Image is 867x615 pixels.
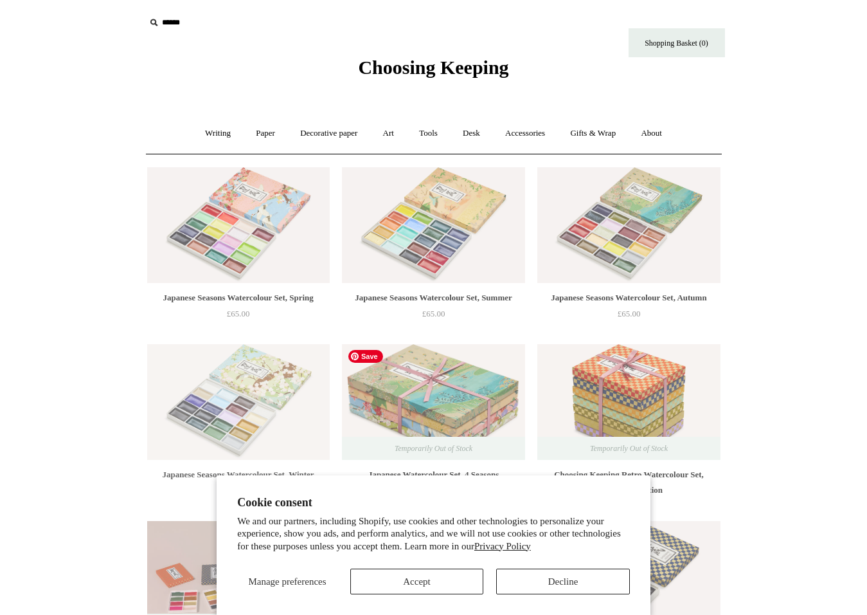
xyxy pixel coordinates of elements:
a: Privacy Policy [474,541,531,551]
a: Choosing Keeping Retro Watercolour Set, Decades Collection Choosing Keeping Retro Watercolour Set... [537,344,720,460]
a: Decorative paper [289,116,369,151]
div: Choosing Keeping Retro Watercolour Set, Decades Collection [541,467,717,498]
a: Writing [193,116,242,151]
img: Choosing Keeping Retro Watercolour Set, Decades Collection [537,344,720,460]
div: Japanese Seasons Watercolour Set, Summer [345,290,521,306]
button: Manage preferences [237,569,337,594]
a: Japanese Seasons Watercolour Set, Summer Japanese Seasons Watercolour Set, Summer [342,167,524,283]
div: Japanese Seasons Watercolour Set, Winter [150,467,326,482]
a: Shopping Basket (0) [629,28,725,57]
a: Japanese Watercolour Set, 4 Seasons Japanese Watercolour Set, 4 Seasons Temporarily Out of Stock [342,344,524,460]
a: Desk [451,116,492,151]
span: Temporarily Out of Stock [382,437,485,460]
span: £65.00 [422,309,445,318]
button: Decline [496,569,630,594]
a: Japanese Seasons Watercolour Set, Spring £65.00 [147,290,330,343]
span: £65.00 [227,309,250,318]
span: Temporarily Out of Stock [577,437,681,460]
a: Tools [407,116,449,151]
a: Art [371,116,406,151]
a: Japanese Seasons Watercolour Set, Summer £65.00 [342,290,524,343]
span: Choosing Keeping [358,57,508,78]
a: Japanese Seasons Watercolour Set, Spring Japanese Seasons Watercolour Set, Spring [147,167,330,283]
a: Japanese Seasons Watercolour Set, Autumn Japanese Seasons Watercolour Set, Autumn [537,167,720,283]
div: Japanese Seasons Watercolour Set, Spring [150,290,326,306]
div: Japanese Seasons Watercolour Set, Autumn [541,290,717,306]
a: Japanese Watercolour Set, 4 Seasons £260.00 [342,467,524,520]
a: About [629,116,674,151]
p: We and our partners, including Shopify, use cookies and other technologies to personalize your ex... [237,515,630,553]
a: Japanese Seasons Watercolour Set, Winter £65.00 [147,467,330,520]
img: Japanese Seasons Watercolour Set, Summer [342,167,524,283]
span: £65.00 [618,309,641,318]
button: Accept [350,569,484,594]
a: Paper [244,116,287,151]
a: Accessories [494,116,557,151]
span: Manage preferences [248,576,326,587]
a: Japanese Seasons Watercolour Set, Winter Japanese Seasons Watercolour Set, Winter [147,344,330,460]
a: Gifts & Wrap [559,116,627,151]
h2: Cookie consent [237,496,630,509]
img: Japanese Seasons Watercolour Set, Spring [147,167,330,283]
span: Save [348,350,383,363]
img: Japanese Seasons Watercolour Set, Autumn [537,167,720,283]
div: Japanese Watercolour Set, 4 Seasons [345,467,521,482]
img: Japanese Watercolour Set, 4 Seasons [342,344,524,460]
a: Choosing Keeping [358,67,508,76]
img: Japanese Seasons Watercolour Set, Winter [147,344,330,460]
a: Japanese Seasons Watercolour Set, Autumn £65.00 [537,290,720,343]
a: Choosing Keeping Retro Watercolour Set, Decades Collection £160.00 [537,467,720,520]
